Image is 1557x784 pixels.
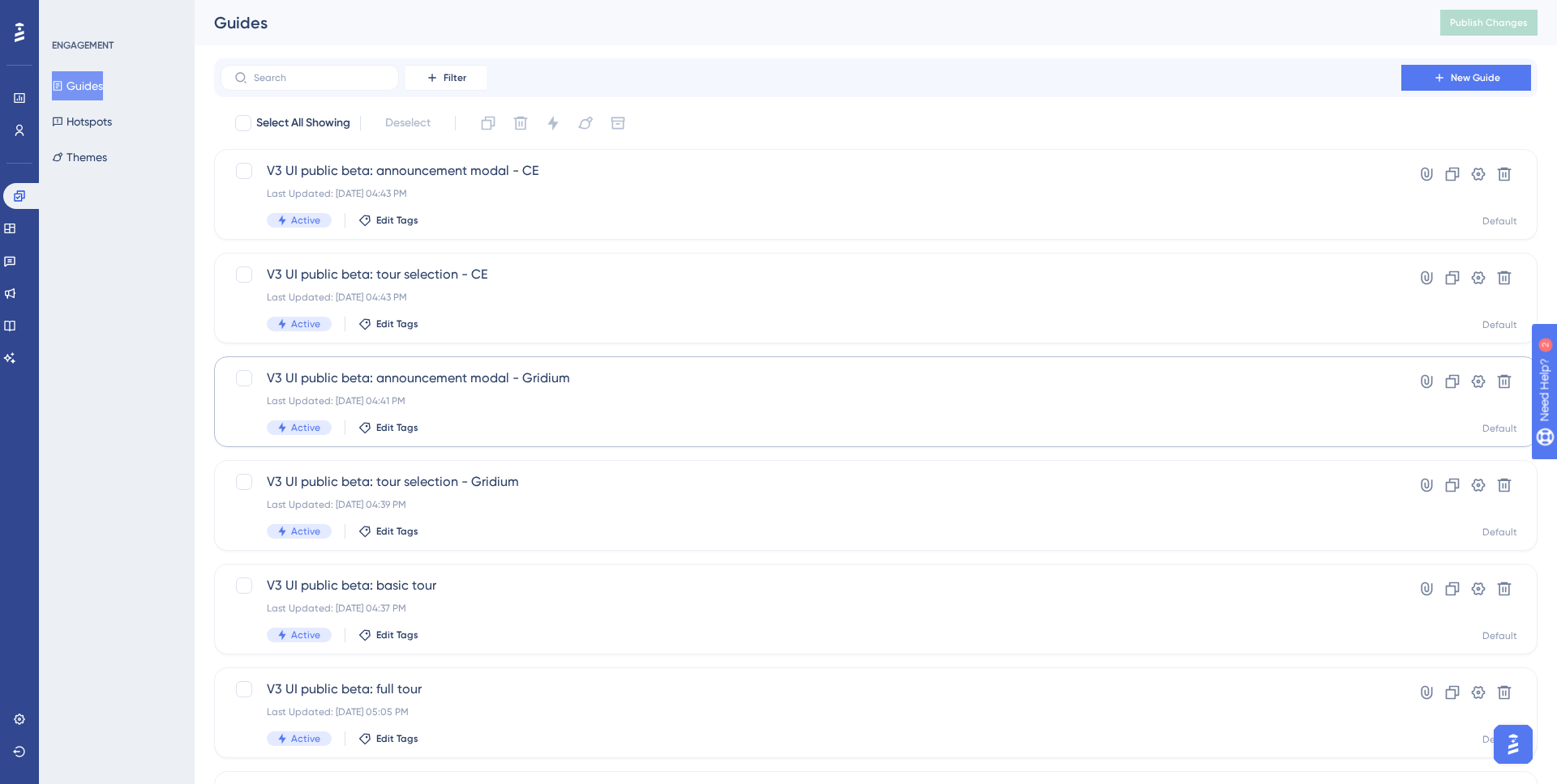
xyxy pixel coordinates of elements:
[376,421,418,434] span: Edit Tags
[291,525,320,538] span: Active
[376,214,418,227] span: Edit Tags
[1440,10,1538,36] button: Publish Changes
[267,369,1355,388] span: V3 UI public beta: announcement modal - Gridium
[1450,16,1528,29] span: Publish Changes
[405,65,487,91] button: Filter
[267,705,1355,718] div: Last Updated: [DATE] 05:05 PM
[38,4,101,23] span: Need Help?
[358,317,418,330] button: Edit Tags
[267,291,1355,304] div: Last Updated: [DATE] 04:43 PM
[52,71,103,100] button: Guides
[291,317,320,330] span: Active
[376,628,418,641] span: Edit Tags
[267,680,1355,699] span: V3 UI public beta: full tour
[1482,422,1517,435] div: Default
[256,113,350,133] span: Select All Showing
[291,732,320,745] span: Active
[1482,318,1517,331] div: Default
[1482,733,1517,746] div: Default
[267,576,1355,595] span: V3 UI public beta: basic tour
[267,161,1355,181] span: V3 UI public beta: announcement modal - CE
[1489,720,1538,769] iframe: UserGuiding AI Assistant Launcher
[376,525,418,538] span: Edit Tags
[358,732,418,745] button: Edit Tags
[52,39,114,52] div: ENGAGEMENT
[444,71,466,84] span: Filter
[291,214,320,227] span: Active
[214,11,1400,34] div: Guides
[1482,526,1517,539] div: Default
[358,628,418,641] button: Edit Tags
[385,113,431,133] span: Deselect
[371,109,445,138] button: Deselect
[267,602,1355,615] div: Last Updated: [DATE] 04:37 PM
[267,498,1355,511] div: Last Updated: [DATE] 04:39 PM
[1482,629,1517,642] div: Default
[52,107,112,136] button: Hotspots
[267,472,1355,492] span: V3 UI public beta: tour selection - Gridium
[291,421,320,434] span: Active
[113,8,118,21] div: 2
[267,265,1355,284] span: V3 UI public beta: tour selection - CE
[1401,65,1531,91] button: New Guide
[376,732,418,745] span: Edit Tags
[267,187,1355,200] div: Last Updated: [DATE] 04:43 PM
[1451,71,1500,84] span: New Guide
[358,525,418,538] button: Edit Tags
[358,421,418,434] button: Edit Tags
[291,628,320,641] span: Active
[376,317,418,330] span: Edit Tags
[254,72,385,83] input: Search
[52,143,107,172] button: Themes
[1482,215,1517,228] div: Default
[267,394,1355,407] div: Last Updated: [DATE] 04:41 PM
[358,214,418,227] button: Edit Tags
